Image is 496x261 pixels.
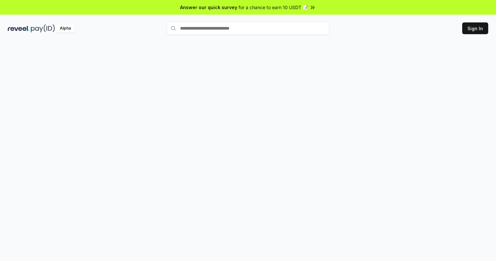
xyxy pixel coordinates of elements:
button: Sign In [462,22,488,34]
img: reveel_dark [8,24,30,33]
span: for a chance to earn 10 USDT 📝 [239,4,308,11]
img: pay_id [31,24,55,33]
span: Answer our quick survey [180,4,237,11]
div: Alpha [56,24,74,33]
